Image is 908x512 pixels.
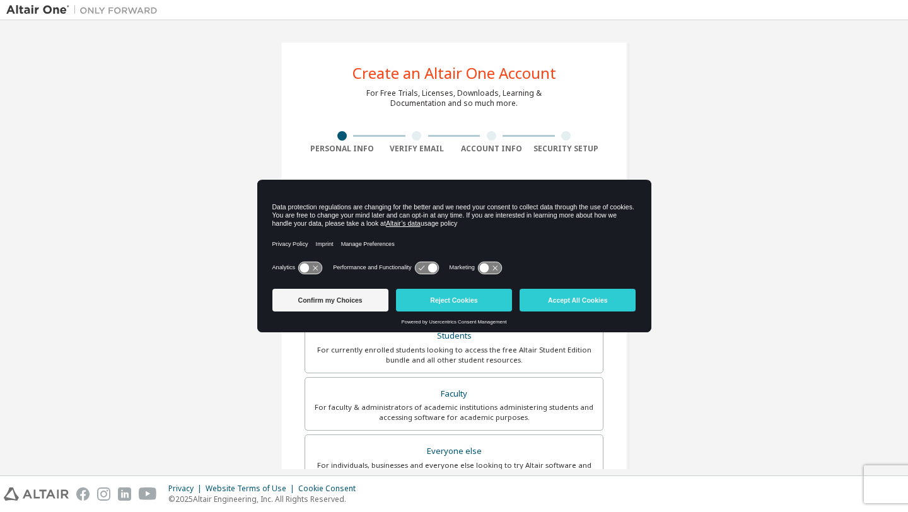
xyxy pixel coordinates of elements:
[168,484,206,494] div: Privacy
[380,144,455,154] div: Verify Email
[352,66,556,81] div: Create an Altair One Account
[6,4,164,16] img: Altair One
[529,144,604,154] div: Security Setup
[139,487,157,501] img: youtube.svg
[76,487,90,501] img: facebook.svg
[313,327,595,345] div: Students
[168,494,363,504] p: © 2025 Altair Engineering, Inc. All Rights Reserved.
[118,487,131,501] img: linkedin.svg
[97,487,110,501] img: instagram.svg
[313,443,595,460] div: Everyone else
[206,484,298,494] div: Website Terms of Use
[313,402,595,422] div: For faculty & administrators of academic institutions administering students and accessing softwa...
[366,88,542,108] div: For Free Trials, Licenses, Downloads, Learning & Documentation and so much more.
[298,484,363,494] div: Cookie Consent
[305,144,380,154] div: Personal Info
[4,487,69,501] img: altair_logo.svg
[313,345,595,365] div: For currently enrolled students looking to access the free Altair Student Edition bundle and all ...
[313,460,595,480] div: For individuals, businesses and everyone else looking to try Altair software and explore our prod...
[313,385,595,403] div: Faculty
[454,144,529,154] div: Account Info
